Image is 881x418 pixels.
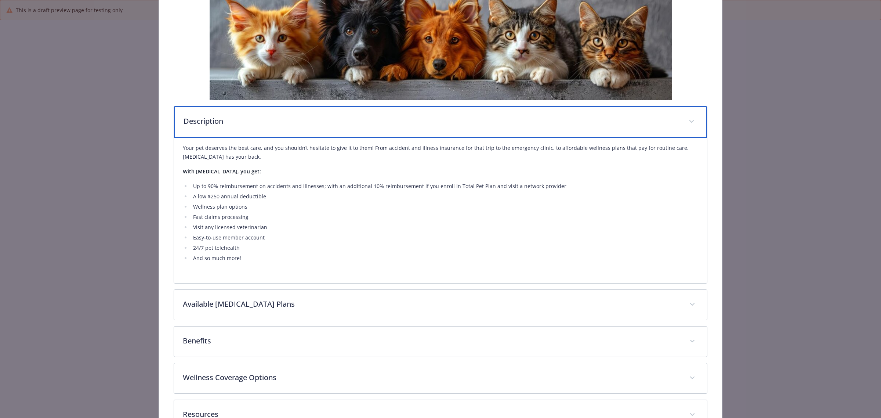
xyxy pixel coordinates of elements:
[183,144,698,161] p: Your pet deserves the best care, and you shouldn’t hesitate to give it to them! From accident and...
[191,244,698,252] li: 24/7 pet telehealth
[183,299,681,310] p: Available [MEDICAL_DATA] Plans
[184,116,680,127] p: Description
[191,202,698,211] li: Wellness plan options
[174,106,707,138] div: Description
[191,254,698,263] li: And so much more!
[174,327,707,357] div: Benefits
[191,213,698,221] li: Fast claims processing
[191,233,698,242] li: Easy-to-use member account
[191,223,698,232] li: Visit any licensed veterinarian
[183,168,261,175] strong: With [MEDICAL_DATA], you get:
[183,372,681,383] p: Wellness Coverage Options
[191,182,698,191] li: Up to 90% reimbursement on accidents and illnesses; with an additional 10% reimbursement if you e...
[191,192,698,201] li: A low $250 annual deductible
[174,290,707,320] div: Available [MEDICAL_DATA] Plans
[174,363,707,393] div: Wellness Coverage Options
[174,138,707,283] div: Description
[183,335,681,346] p: Benefits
